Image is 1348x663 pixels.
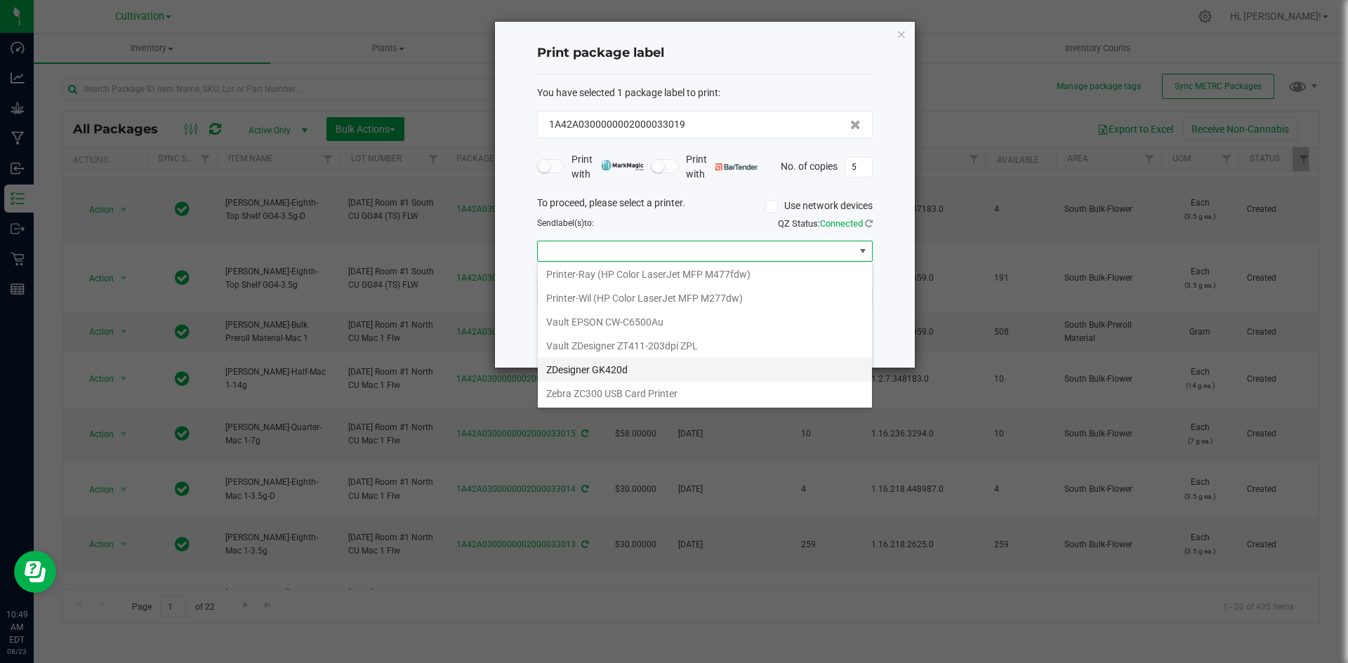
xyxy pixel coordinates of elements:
[549,117,685,132] span: 1A42A0300000002000033019
[765,199,873,213] label: Use network devices
[14,551,56,593] iframe: Resource center
[537,87,718,98] span: You have selected 1 package label to print
[538,262,872,286] li: Printer-Ray (HP Color LaserJet MFP M477fdw)
[538,310,872,334] li: Vault EPSON CW-C6500Au
[715,163,758,170] img: bartender.png
[538,334,872,358] li: Vault ZDesigner ZT411-203dpi ZPL
[537,218,594,228] span: Send to:
[781,160,838,171] span: No. of copies
[571,152,644,182] span: Print with
[686,152,758,182] span: Print with
[537,86,873,100] div: :
[556,218,584,228] span: label(s)
[527,196,883,217] div: To proceed, please select a printer.
[538,358,872,382] li: ZDesigner GK420d
[538,286,872,310] li: Printer-Wil (HP Color LaserJet MFP M277dw)
[778,218,873,229] span: QZ Status:
[601,160,644,170] img: mark_magic_cybra.png
[537,44,873,62] h4: Print package label
[527,272,883,287] div: Select a label template.
[820,218,863,229] span: Connected
[538,382,872,406] li: Zebra ZC300 USB Card Printer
